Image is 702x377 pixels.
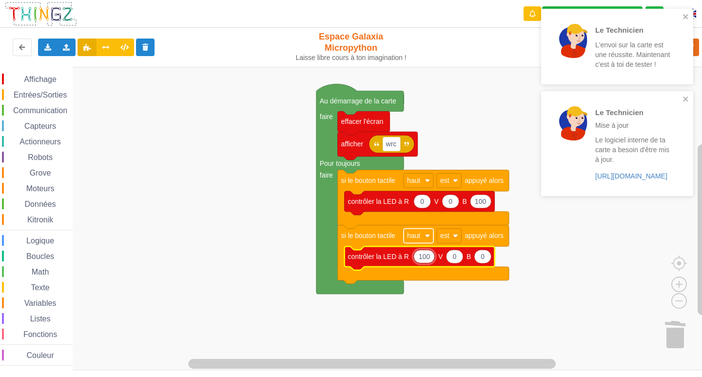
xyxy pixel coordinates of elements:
[434,198,439,205] text: V
[386,140,397,148] text: wrc
[407,232,420,239] text: haut
[465,232,504,239] text: appuyé alors
[25,237,56,245] span: Logique
[595,135,671,164] p: Le logiciel interne de ta carte a besoin d'être mis à jour.
[407,177,420,184] text: haut
[481,253,485,260] text: 0
[341,177,396,184] text: si le bouton tactile
[28,169,53,177] span: Grove
[475,198,486,205] text: 100
[542,6,643,21] div: Ta base fonctionne bien !
[448,198,452,205] text: 0
[595,107,671,118] p: Le Technicien
[682,95,689,104] button: close
[453,253,457,260] text: 0
[595,172,667,180] a: [URL][DOMAIN_NAME]
[320,159,360,167] text: Pour toujours
[595,120,671,130] p: Mise à jour
[465,177,504,184] text: appuyé alors
[292,54,411,62] div: Laisse libre cours à ton imagination !
[348,253,409,260] text: contrôler la LED à R
[682,13,689,22] button: close
[341,118,384,125] text: effacer l'écran
[25,351,56,359] span: Couleur
[25,252,56,260] span: Boucles
[341,232,396,239] text: si le bouton tactile
[420,198,424,205] text: 0
[292,31,411,62] div: Espace Galaxia Micropython
[25,184,56,193] span: Moteurs
[18,138,62,146] span: Actionneurs
[320,113,333,120] text: faire
[29,315,52,323] span: Listes
[595,40,671,69] p: L'envoi sur la carte est une réussite. Maintenant c'est à toi de tester !
[12,106,69,115] span: Communication
[12,91,68,99] span: Entrées/Sorties
[4,1,78,27] img: thingz_logo.png
[320,98,396,105] text: Au démarrage de la carte
[348,198,409,205] text: contrôler la LED à R
[320,171,333,179] text: faire
[29,283,51,292] span: Texte
[23,299,58,307] span: Variables
[440,177,449,184] text: est
[23,200,58,208] span: Données
[22,75,58,83] span: Affichage
[23,122,58,130] span: Capteurs
[595,25,671,35] p: Le Technicien
[26,153,54,161] span: Robots
[438,253,443,260] text: V
[440,232,449,239] text: est
[341,140,364,148] text: afficher
[26,216,55,224] span: Kitronik
[30,268,51,276] span: Math
[463,198,467,205] text: B
[22,330,58,338] span: Fonctions
[467,253,471,260] text: B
